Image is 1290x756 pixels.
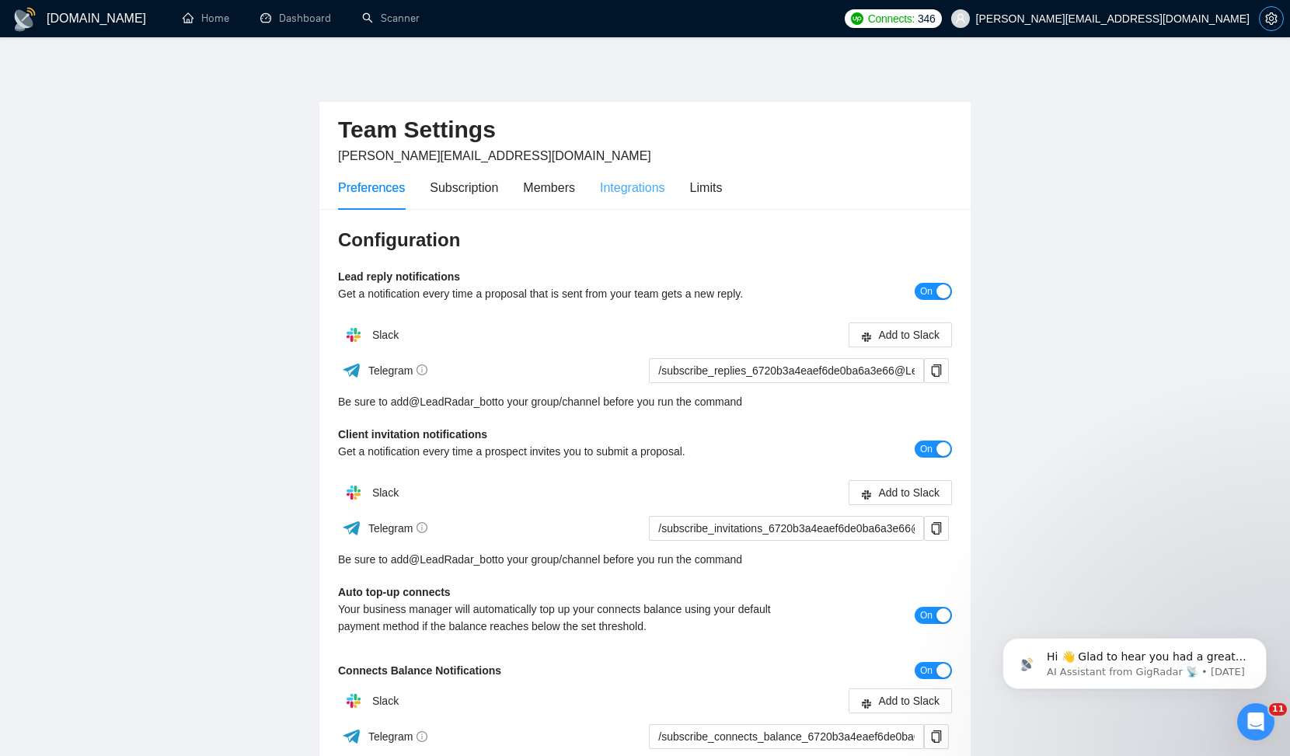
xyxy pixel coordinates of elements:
h2: Team Settings [338,114,952,146]
span: Slack [372,329,399,341]
span: 11 [1269,703,1287,716]
span: user [955,13,966,24]
span: On [920,662,933,679]
span: info-circle [417,522,427,533]
img: ww3wtPAAAAAElFTkSuQmCC [342,361,361,380]
span: Add to Slack [878,326,940,343]
span: Telegram [368,730,428,743]
span: Add to Slack [878,692,940,709]
span: Hi 👋 Glad to hear you had a great experience with us! 🙌 ​ Could you spare 20 seconds to leave a r... [68,45,267,165]
p: Message from AI Assistant from GigRadar 📡, sent 3w ago [68,60,268,74]
h3: Configuration [338,228,952,253]
span: Add to Slack [878,484,940,501]
img: hpQkSZIkSZIkSZIkSZIkSZIkSZIkSZIkSZIkSZIkSZIkSZIkSZIkSZIkSZIkSZIkSZIkSZIkSZIkSZIkSZIkSZIkSZIkSZIkS... [338,477,369,508]
div: Integrations [600,178,665,197]
a: @LeadRadar_bot [409,551,495,568]
a: dashboardDashboard [260,12,331,25]
a: setting [1259,12,1284,25]
div: Get a notification every time a proposal that is sent from your team gets a new reply. [338,285,799,302]
img: upwork-logo.png [851,12,863,25]
div: Preferences [338,178,405,197]
a: searchScanner [362,12,420,25]
span: slack [861,489,872,500]
span: info-circle [417,731,427,742]
button: setting [1259,6,1284,31]
div: Be sure to add to your group/channel before you run the command [338,551,952,568]
div: Members [523,178,575,197]
span: On [920,441,933,458]
span: 346 [918,10,935,27]
button: slackAdd to Slack [849,688,952,713]
a: homeHome [183,12,229,25]
span: slack [861,697,872,709]
div: Your business manager will automatically top up your connects balance using your default payment ... [338,601,799,635]
b: Lead reply notifications [338,270,460,283]
span: On [920,283,933,300]
div: Be sure to add to your group/channel before you run the command [338,393,952,410]
div: Subscription [430,178,498,197]
b: Connects Balance Notifications [338,664,501,677]
span: Telegram [368,364,428,377]
span: [PERSON_NAME][EMAIL_ADDRESS][DOMAIN_NAME] [338,149,651,162]
span: On [920,607,933,624]
span: slack [861,331,872,343]
a: @LeadRadar_bot [409,393,495,410]
iframe: Intercom live chat [1237,703,1274,740]
span: copy [925,522,948,535]
span: Slack [372,695,399,707]
img: hpQkSZIkSZIkSZIkSZIkSZIkSZIkSZIkSZIkSZIkSZIkSZIkSZIkSZIkSZIkSZIkSZIkSZIkSZIkSZIkSZIkSZIkSZIkSZIkS... [338,319,369,350]
span: Connects: [868,10,915,27]
span: Telegram [368,522,428,535]
div: Limits [690,178,723,197]
img: ww3wtPAAAAAElFTkSuQmCC [342,726,361,746]
img: logo [12,7,37,32]
img: hpQkSZIkSZIkSZIkSZIkSZIkSZIkSZIkSZIkSZIkSZIkSZIkSZIkSZIkSZIkSZIkSZIkSZIkSZIkSZIkSZIkSZIkSZIkSZIkS... [338,685,369,716]
div: Get a notification every time a prospect invites you to submit a proposal. [338,443,799,460]
b: Client invitation notifications [338,428,487,441]
button: copy [924,516,949,541]
span: copy [925,364,948,377]
b: Auto top-up connects [338,586,451,598]
span: Slack [372,486,399,499]
button: slackAdd to Slack [849,322,952,347]
span: info-circle [417,364,427,375]
button: copy [924,724,949,749]
button: copy [924,358,949,383]
span: copy [925,730,948,743]
iframe: Intercom notifications message [979,605,1290,714]
button: slackAdd to Slack [849,480,952,505]
img: ww3wtPAAAAAElFTkSuQmCC [342,518,361,538]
